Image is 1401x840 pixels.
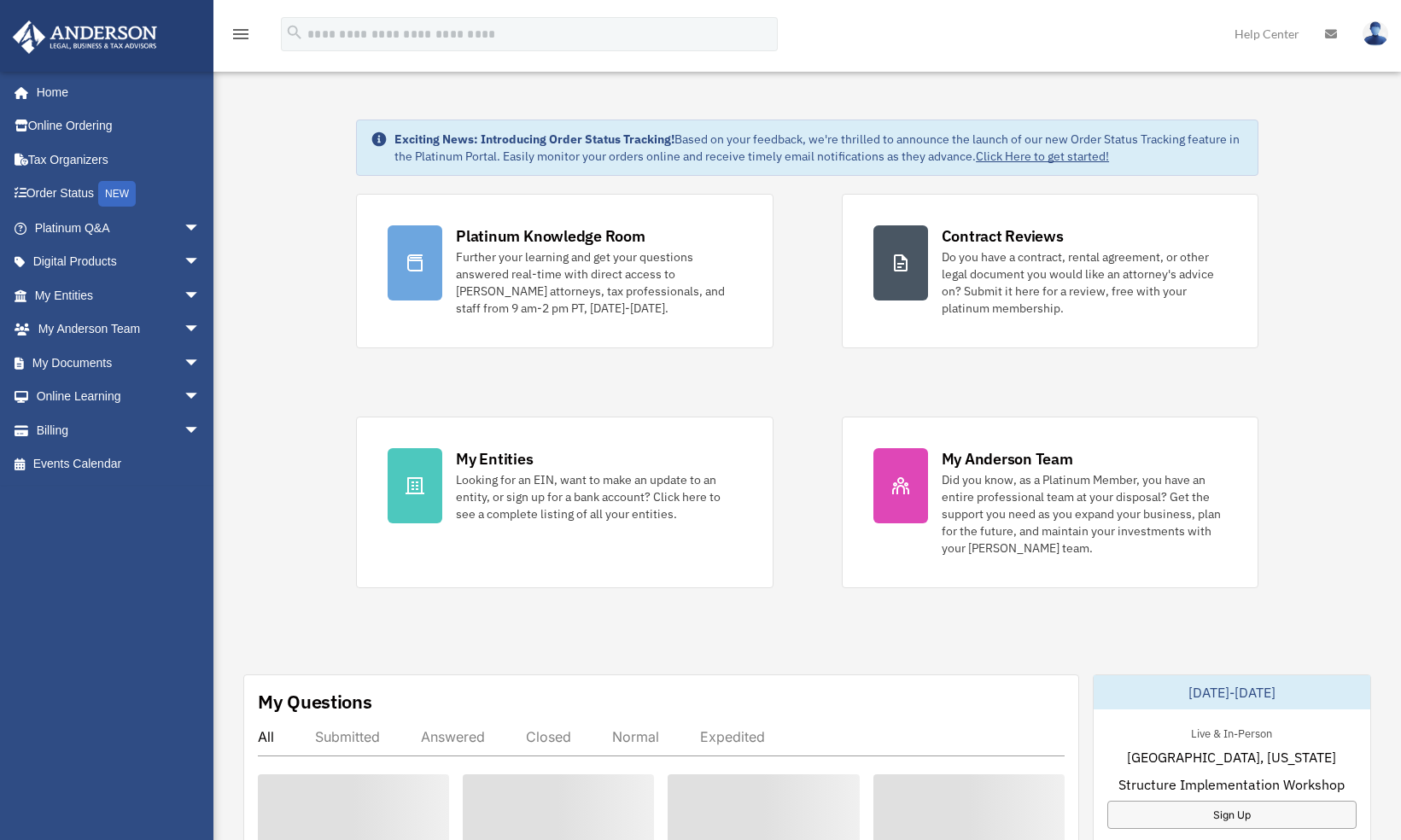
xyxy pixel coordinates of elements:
[231,24,251,44] i: menu
[1094,675,1370,709] div: [DATE]-[DATE]
[8,20,162,54] img: Anderson Advisors Platinum Portal
[12,143,226,177] a: Tax Organizers
[12,75,218,109] a: Home
[258,689,372,715] div: My Questions
[184,346,218,381] span: arrow_drop_down
[356,417,773,588] a: My Entities Looking for an EIN, want to make an update to an entity, or sign up for a bank accoun...
[12,109,226,143] a: Online Ordering
[12,312,226,347] a: My Anderson Teamarrow_drop_down
[526,728,571,745] div: Closed
[612,728,659,745] div: Normal
[12,245,226,279] a: Digital Productsarrow_drop_down
[456,248,741,317] div: Further your learning and get your questions answered real-time with direct access to [PERSON_NAM...
[184,245,218,280] span: arrow_drop_down
[842,194,1258,348] a: Contract Reviews Do you have a contract, rental agreement, or other legal document you would like...
[1107,801,1357,829] a: Sign Up
[184,278,218,313] span: arrow_drop_down
[258,728,274,745] div: All
[1363,21,1388,46] img: User Pic
[1118,774,1345,795] span: Structure Implementation Workshop
[184,413,218,448] span: arrow_drop_down
[394,131,674,147] strong: Exciting News: Introducing Order Status Tracking!
[942,225,1064,247] div: Contract Reviews
[12,447,226,481] a: Events Calendar
[184,380,218,415] span: arrow_drop_down
[12,211,226,245] a: Platinum Q&Aarrow_drop_down
[231,30,251,44] a: menu
[1127,747,1336,767] span: [GEOGRAPHIC_DATA], [US_STATE]
[12,413,226,447] a: Billingarrow_drop_down
[842,417,1258,588] a: My Anderson Team Did you know, as a Platinum Member, you have an entire professional team at your...
[394,131,1244,165] div: Based on your feedback, we're thrilled to announce the launch of our new Order Status Tracking fe...
[315,728,380,745] div: Submitted
[12,278,226,312] a: My Entitiesarrow_drop_down
[356,194,773,348] a: Platinum Knowledge Room Further your learning and get your questions answered real-time with dire...
[942,448,1073,470] div: My Anderson Team
[12,177,226,212] a: Order StatusNEW
[184,211,218,246] span: arrow_drop_down
[700,728,765,745] div: Expedited
[456,225,645,247] div: Platinum Knowledge Room
[12,346,226,380] a: My Documentsarrow_drop_down
[421,728,485,745] div: Answered
[456,448,533,470] div: My Entities
[1177,723,1286,741] div: Live & In-Person
[12,380,226,414] a: Online Learningarrow_drop_down
[98,181,136,207] div: NEW
[942,248,1227,317] div: Do you have a contract, rental agreement, or other legal document you would like an attorney's ad...
[285,23,304,42] i: search
[456,471,741,522] div: Looking for an EIN, want to make an update to an entity, or sign up for a bank account? Click her...
[184,312,218,347] span: arrow_drop_down
[976,149,1109,164] a: Click Here to get started!
[942,471,1227,557] div: Did you know, as a Platinum Member, you have an entire professional team at your disposal? Get th...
